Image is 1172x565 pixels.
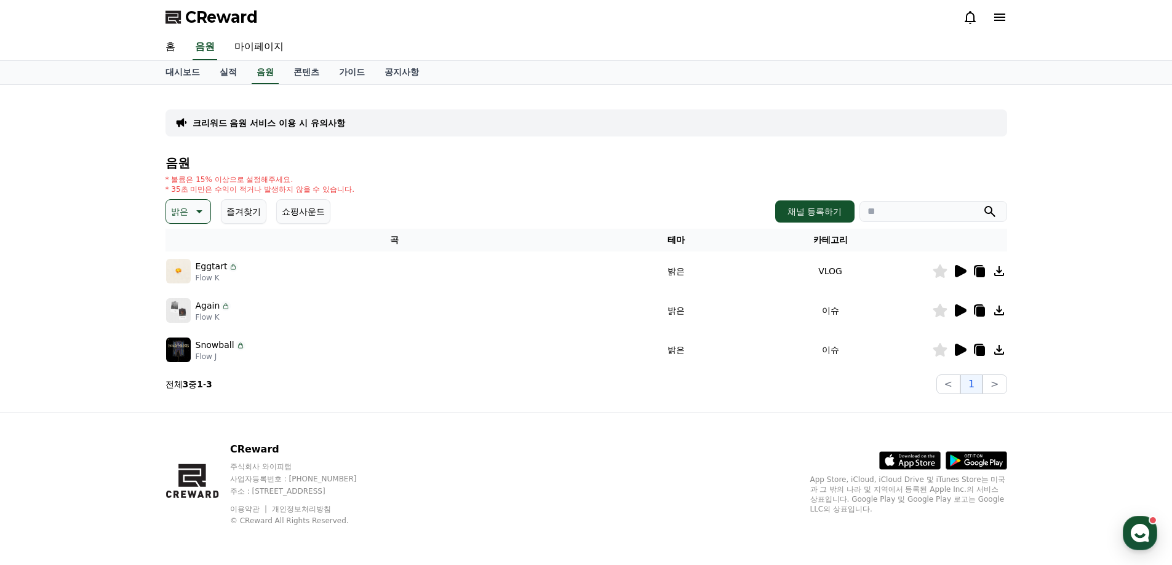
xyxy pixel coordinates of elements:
a: 크리워드 음원 서비스 이용 시 유의사항 [193,117,345,129]
p: 주소 : [STREET_ADDRESS] [230,486,380,496]
th: 테마 [624,229,729,251]
p: CReward [230,442,380,457]
td: 밝은 [624,330,729,369]
button: 즐겨찾기 [221,199,266,224]
a: 개인정보처리방침 [272,505,331,513]
h4: 음원 [165,156,1007,170]
button: 쇼핑사운드 [276,199,330,224]
a: 홈 [156,34,185,60]
button: 밝은 [165,199,211,224]
td: VLOG [729,251,932,291]
p: Flow K [196,273,239,283]
a: 공지사항 [375,61,429,84]
strong: 1 [197,379,203,389]
img: music [166,298,191,323]
img: music [166,259,191,283]
a: 음원 [252,61,279,84]
a: 음원 [193,34,217,60]
p: © CReward All Rights Reserved. [230,516,380,526]
td: 이슈 [729,291,932,330]
button: < [936,374,960,394]
p: * 볼륨은 15% 이상으로 설정해주세요. [165,175,355,184]
p: * 35초 미만은 수익이 적거나 발생하지 않을 수 있습니다. [165,184,355,194]
a: 이용약관 [230,505,269,513]
strong: 3 [183,379,189,389]
a: 가이드 [329,61,375,84]
span: CReward [185,7,258,27]
a: CReward [165,7,258,27]
p: Snowball [196,339,234,352]
td: 밝은 [624,291,729,330]
td: 이슈 [729,330,932,369]
p: 전체 중 - [165,378,212,390]
button: > [983,374,1007,394]
a: 마이페이지 [225,34,293,60]
a: 대시보드 [156,61,210,84]
strong: 3 [206,379,212,389]
p: 주식회사 와이피랩 [230,462,380,472]
th: 카테고리 [729,229,932,251]
a: 콘텐츠 [284,61,329,84]
button: 1 [960,374,983,394]
p: Flow J [196,352,245,362]
p: Again [196,299,220,312]
p: 밝은 [171,203,188,220]
th: 곡 [165,229,624,251]
p: Flow K [196,312,231,322]
p: Eggtart [196,260,228,273]
img: music [166,338,191,362]
td: 밝은 [624,251,729,291]
a: 실적 [210,61,247,84]
button: 채널 등록하기 [775,200,854,223]
p: App Store, iCloud, iCloud Drive 및 iTunes Store는 미국과 그 밖의 나라 및 지역에서 등록된 Apple Inc.의 서비스 상표입니다. Goo... [810,475,1007,514]
p: 사업자등록번호 : [PHONE_NUMBER] [230,474,380,484]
